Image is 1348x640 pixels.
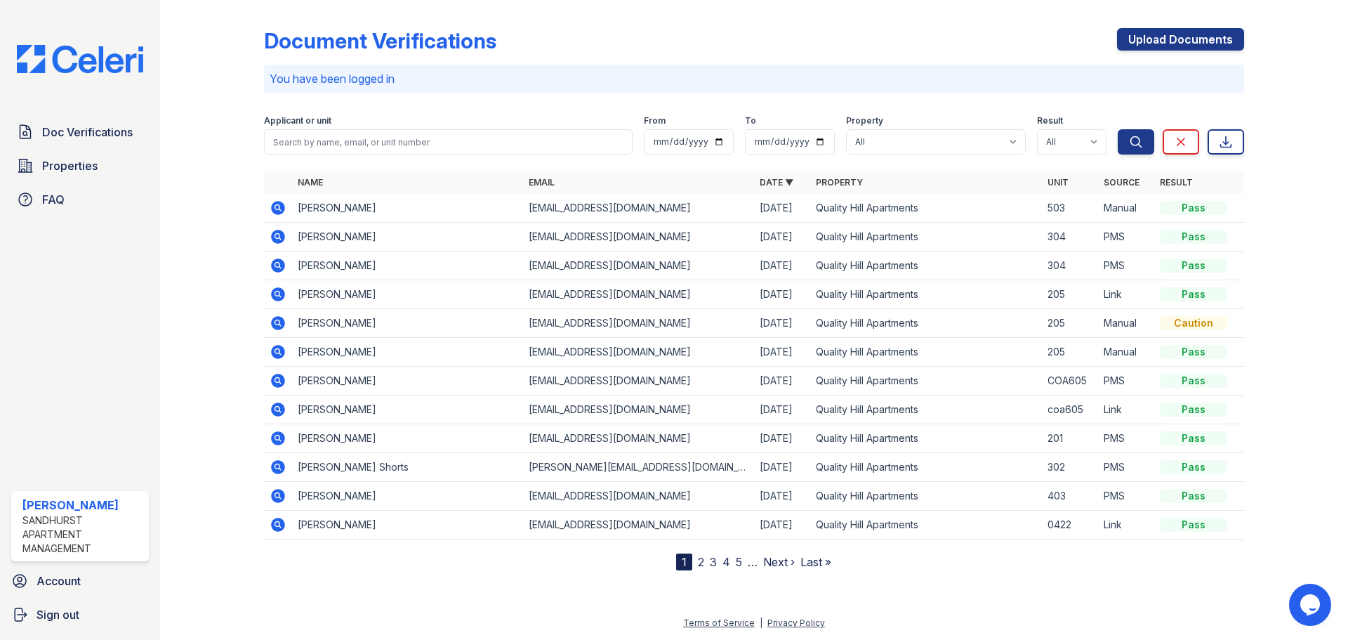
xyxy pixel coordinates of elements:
[1042,194,1098,223] td: 503
[745,115,756,126] label: To
[264,28,496,53] div: Document Verifications
[1160,518,1227,532] div: Pass
[292,223,523,252] td: [PERSON_NAME]
[523,396,754,424] td: [EMAIL_ADDRESS][DOMAIN_NAME]
[6,45,154,73] img: CE_Logo_Blue-a8612792a0a2168367f1c8372b55b34899dd931a85d93a1a3d3e32e68fde9ad4.png
[1098,280,1154,309] td: Link
[1160,345,1227,359] div: Pass
[37,573,81,589] span: Account
[1098,252,1154,280] td: PMS
[6,567,154,595] a: Account
[523,453,754,482] td: [PERSON_NAME][EMAIL_ADDRESS][DOMAIN_NAME]
[1042,280,1098,309] td: 205
[22,514,143,556] div: Sandhurst Apartment Management
[1042,338,1098,367] td: 205
[754,338,810,367] td: [DATE]
[11,152,149,180] a: Properties
[1042,309,1098,338] td: 205
[1160,316,1227,330] div: Caution
[1117,28,1244,51] a: Upload Documents
[1042,252,1098,280] td: 304
[644,115,666,126] label: From
[1098,453,1154,482] td: PMS
[1160,259,1227,273] div: Pass
[264,115,331,126] label: Applicant or unit
[810,424,1041,453] td: Quality Hill Apartments
[754,396,810,424] td: [DATE]
[1160,201,1227,215] div: Pass
[523,424,754,453] td: [EMAIL_ADDRESS][DOMAIN_NAME]
[800,555,831,569] a: Last »
[292,511,523,540] td: [PERSON_NAME]
[1160,489,1227,503] div: Pass
[810,280,1041,309] td: Quality Hill Apartments
[698,555,704,569] a: 2
[292,194,523,223] td: [PERSON_NAME]
[292,338,523,367] td: [PERSON_NAME]
[810,252,1041,280] td: Quality Hill Apartments
[1098,338,1154,367] td: Manual
[523,252,754,280] td: [EMAIL_ADDRESS][DOMAIN_NAME]
[292,482,523,511] td: [PERSON_NAME]
[1098,194,1154,223] td: Manual
[846,115,883,126] label: Property
[523,482,754,511] td: [EMAIL_ADDRESS][DOMAIN_NAME]
[754,309,810,338] td: [DATE]
[810,367,1041,396] td: Quality Hill Apartments
[1160,230,1227,244] div: Pass
[292,453,523,482] td: [PERSON_NAME] Shorts
[754,453,810,482] td: [DATE]
[1042,223,1098,252] td: 304
[683,618,755,628] a: Terms of Service
[1098,424,1154,453] td: PMS
[292,367,523,396] td: [PERSON_NAME]
[11,185,149,214] a: FAQ
[1098,367,1154,396] td: PMS
[1160,374,1227,388] div: Pass
[523,367,754,396] td: [EMAIL_ADDRESS][DOMAIN_NAME]
[816,177,863,188] a: Property
[270,70,1238,87] p: You have been logged in
[736,555,742,569] a: 5
[292,280,523,309] td: [PERSON_NAME]
[1098,511,1154,540] td: Link
[754,194,810,223] td: [DATE]
[754,424,810,453] td: [DATE]
[810,511,1041,540] td: Quality Hill Apartments
[1048,177,1069,188] a: Unit
[754,280,810,309] td: [DATE]
[748,554,758,570] span: …
[529,177,555,188] a: Email
[42,191,65,208] span: FAQ
[722,555,730,569] a: 4
[754,223,810,252] td: [DATE]
[760,618,762,628] div: |
[710,555,717,569] a: 3
[763,555,795,569] a: Next ›
[37,606,79,623] span: Sign out
[1098,396,1154,424] td: Link
[523,309,754,338] td: [EMAIL_ADDRESS][DOMAIN_NAME]
[523,338,754,367] td: [EMAIL_ADDRESS][DOMAIN_NAME]
[292,252,523,280] td: [PERSON_NAME]
[810,453,1041,482] td: Quality Hill Apartments
[754,511,810,540] td: [DATE]
[754,367,810,396] td: [DATE]
[11,118,149,146] a: Doc Verifications
[1160,177,1193,188] a: Result
[42,124,133,141] span: Doc Verifications
[1289,584,1334,626] iframe: chat widget
[754,482,810,511] td: [DATE]
[810,309,1041,338] td: Quality Hill Apartments
[1042,453,1098,482] td: 302
[1042,367,1098,396] td: COA605
[1042,396,1098,424] td: coa605
[760,177,793,188] a: Date ▼
[523,223,754,252] td: [EMAIL_ADDRESS][DOMAIN_NAME]
[264,129,633,155] input: Search by name, email, or unit number
[1037,115,1063,126] label: Result
[523,194,754,223] td: [EMAIL_ADDRESS][DOMAIN_NAME]
[676,554,692,570] div: 1
[1160,287,1227,301] div: Pass
[292,396,523,424] td: [PERSON_NAME]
